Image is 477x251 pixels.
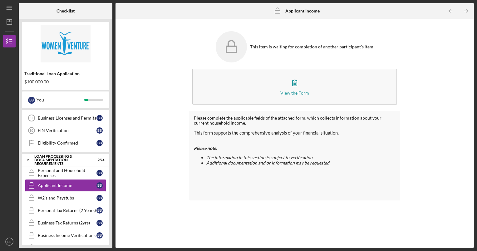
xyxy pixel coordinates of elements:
div: B B [28,97,35,104]
div: Please complete the applicable fields of the attached form, which collects information about your... [194,116,396,125]
a: Personal and Household ExpensesBB [25,167,106,179]
div: Business Income Verifications [38,233,96,238]
span: This form supports the comprehensive analysis of your financial situation. [194,130,339,135]
div: Applicant Income [38,183,96,188]
tspan: 10 [29,129,33,132]
a: Business Income VerificationsBB [25,229,106,242]
button: View the Form [192,69,397,105]
div: B B [96,195,103,201]
div: You [37,95,84,105]
b: Checklist [57,8,75,13]
em: Please note: [194,145,217,151]
div: B B [96,140,103,146]
img: Product logo [22,25,109,62]
div: Business Tax Returns (2yrs) [38,220,96,225]
a: W2's and PaystubsBB [25,192,106,204]
a: Personal Tax Returns (2 Years)BB [25,204,106,217]
a: Eligibility ConfirmedBB [25,137,106,149]
em: Additional documentation and or information may be requested [206,160,329,165]
div: $100,000.00 [24,79,107,84]
div: Business Licenses and Permits [38,116,96,121]
a: 9Business Licenses and PermitsBB [25,112,106,124]
div: Personal Tax Returns (2 Years) [38,208,96,213]
a: Applicant IncomeBB [25,179,106,192]
div: View the Form [280,91,309,95]
div: Personal and Household Expenses [38,168,96,178]
div: W2's and Paystubs [38,195,96,200]
div: This item is waiting for completion of another participant's item [250,44,373,49]
div: B B [96,182,103,189]
div: Traditional Loan Application [24,71,107,76]
a: Business Tax Returns (2yrs)BB [25,217,106,229]
button: BB [3,235,16,248]
div: B B [96,220,103,226]
div: Loan Processing & Documentation Requirements [34,155,89,165]
tspan: 9 [31,116,32,120]
div: B B [96,170,103,176]
div: EIN Verification [38,128,96,133]
a: 10EIN VerificationBB [25,124,106,137]
b: Applicant Income [285,8,320,13]
div: Eligibility Confirmed [38,140,96,145]
div: 0 / 16 [93,158,105,162]
div: B B [96,207,103,214]
div: B B [96,115,103,121]
div: B B [96,232,103,239]
div: B B [96,127,103,134]
text: BB [7,240,12,244]
em: The information in this section is subject to verification. [206,155,313,160]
